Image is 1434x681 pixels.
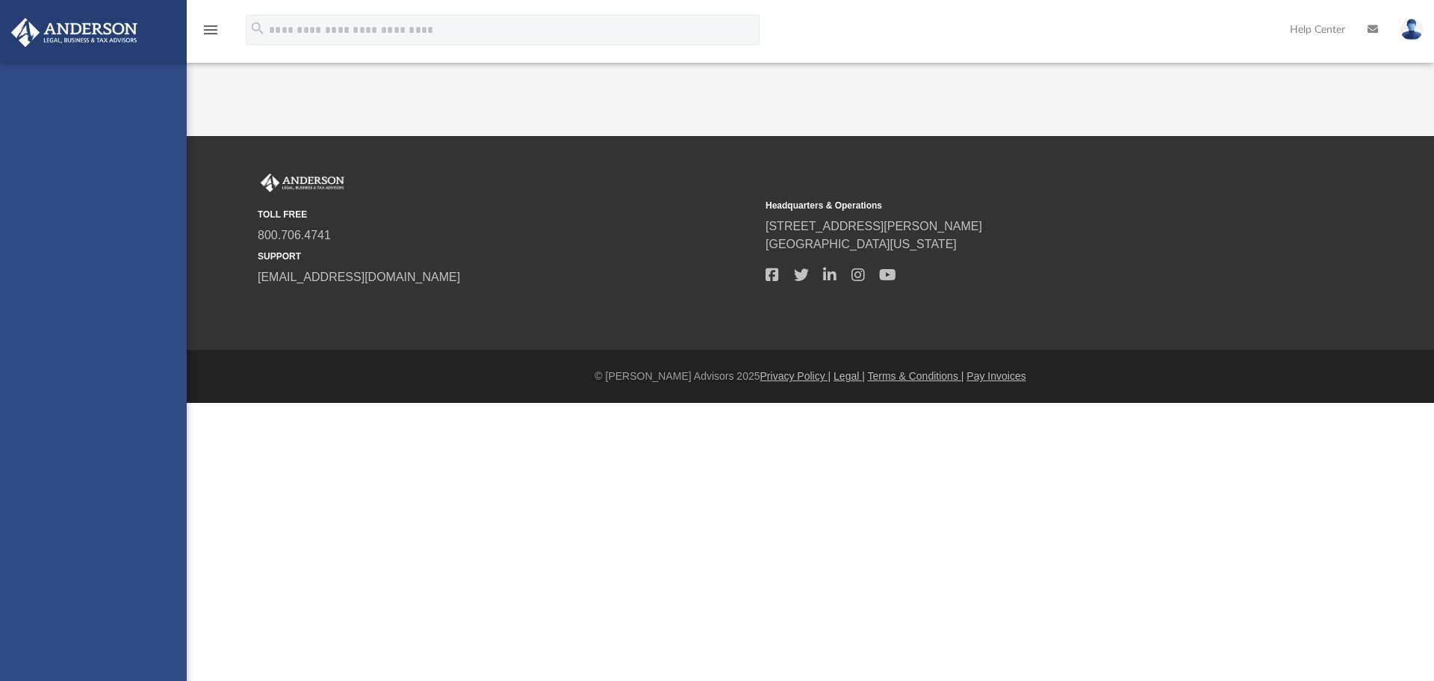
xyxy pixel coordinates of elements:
i: menu [202,21,220,39]
a: Privacy Policy | [760,370,831,382]
a: [GEOGRAPHIC_DATA][US_STATE] [766,238,957,250]
img: User Pic [1400,19,1423,40]
a: [STREET_ADDRESS][PERSON_NAME] [766,220,982,232]
a: menu [202,28,220,39]
img: Anderson Advisors Platinum Portal [7,18,142,47]
a: Pay Invoices [966,370,1025,382]
small: TOLL FREE [258,208,755,221]
i: search [249,20,266,37]
a: [EMAIL_ADDRESS][DOMAIN_NAME] [258,271,460,283]
a: 800.706.4741 [258,229,331,241]
small: Headquarters & Operations [766,199,1263,212]
small: SUPPORT [258,250,755,263]
a: Legal | [834,370,865,382]
img: Anderson Advisors Platinum Portal [258,173,347,193]
a: Terms & Conditions | [868,370,964,382]
div: © [PERSON_NAME] Advisors 2025 [187,369,1434,384]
